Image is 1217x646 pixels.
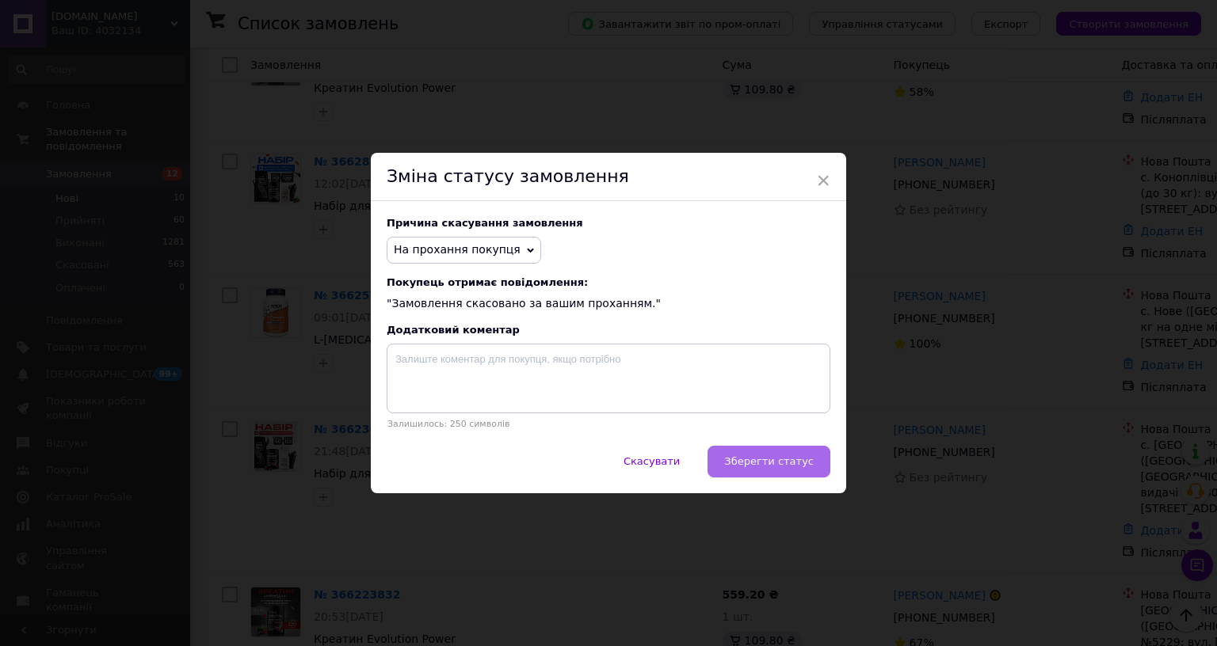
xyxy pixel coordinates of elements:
[708,446,830,477] button: Зберегти статус
[724,455,814,467] span: Зберегти статус
[387,419,830,429] p: Залишилось: 250 символів
[387,276,830,312] div: "Замовлення скасовано за вашим проханням."
[371,153,846,201] div: Зміна статусу замовлення
[387,217,830,229] div: Причина скасування замовлення
[394,243,521,256] span: На прохання покупця
[387,324,830,336] div: Додатковий коментар
[387,276,830,288] span: Покупець отримає повідомлення:
[624,455,680,467] span: Скасувати
[607,446,696,477] button: Скасувати
[816,167,830,194] span: ×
